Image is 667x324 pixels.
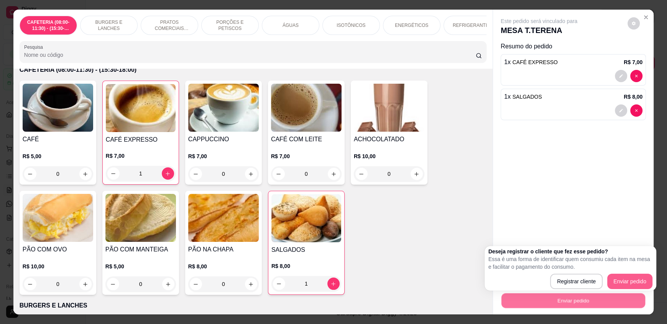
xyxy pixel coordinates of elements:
p: ISOTÔNICOS [337,22,365,28]
button: decrease-product-quantity [24,168,36,180]
p: R$ 7,00 [271,152,342,160]
button: decrease-product-quantity [273,278,285,290]
p: PORÇÕES E PETISCOS [208,19,252,31]
button: increase-product-quantity [245,278,257,290]
h4: ACHOCOLATADO [354,135,424,144]
button: decrease-product-quantity [628,17,640,30]
button: increase-product-quantity [327,278,340,290]
button: decrease-product-quantity [273,168,285,180]
p: R$ 5,00 [105,263,176,270]
button: decrease-product-quantity [24,278,36,290]
p: R$ 10,00 [23,263,93,270]
p: REFRIGERANTES [453,22,492,28]
p: PRATOS COMERCIAIS (11:30-15:30) [147,19,192,31]
p: Essa é uma forma de identificar quem consumiu cada item na mesa e facilitar o pagamento do consumo. [488,255,652,271]
button: decrease-product-quantity [630,104,642,117]
h4: PÃO COM OVO [23,245,93,254]
h4: CAFÉ [23,135,93,144]
p: CAFETERIA (08:00-11:30) - (15:30-18:00) [20,65,486,74]
button: increase-product-quantity [79,168,92,180]
button: decrease-product-quantity [615,70,627,82]
button: Enviar pedido [501,293,645,308]
h4: PÃO NA CHAPA [188,245,259,254]
img: product-image [188,84,259,132]
button: decrease-product-quantity [190,168,202,180]
p: Este pedido será vinculado para [501,17,577,25]
p: 1 x [504,92,542,101]
img: product-image [354,84,424,132]
h2: Deseja registrar o cliente que fez esse pedido? [488,248,652,255]
p: ENERGÉTICOS [395,22,428,28]
p: R$ 7,00 [188,152,259,160]
img: product-image [105,194,176,242]
button: increase-product-quantity [245,168,257,180]
button: increase-product-quantity [162,278,174,290]
button: increase-product-quantity [328,168,340,180]
button: Enviar pedido [607,274,652,289]
label: Pesquisa [24,44,46,50]
h4: CAPPUCCINO [188,135,259,144]
button: decrease-product-quantity [355,168,368,180]
button: increase-product-quantity [79,278,92,290]
h4: CAFÉ EXPRESSO [106,135,176,144]
p: R$ 7,00 [106,152,176,160]
button: decrease-product-quantity [190,278,202,290]
button: decrease-product-quantity [615,104,627,117]
img: product-image [271,194,341,242]
p: BURGERS E LANCHES [20,301,486,310]
p: BURGERS E LANCHES [87,19,131,31]
span: CAFÉ EXPRESSO [513,59,558,65]
img: product-image [188,194,259,242]
input: Pesquisa [24,51,476,59]
button: Registrar cliente [550,274,603,289]
span: SALGADOS [513,94,542,100]
p: R$ 8,00 [188,263,259,270]
p: Resumo do pedido [501,42,646,51]
img: product-image [106,84,176,132]
img: product-image [23,84,93,132]
img: product-image [23,194,93,242]
button: Close [640,11,652,23]
p: R$ 10,00 [354,152,424,160]
p: 1 x [504,58,558,67]
p: R$ 7,00 [624,58,642,66]
button: decrease-product-quantity [107,167,120,180]
p: CAFETERIA (08:00-11:30) - (15:30-18:00) [26,19,71,31]
p: R$ 5,00 [23,152,93,160]
img: product-image [271,84,342,132]
p: MESA T.TERENA [501,25,577,36]
h4: CAFÉ COM LEITE [271,135,342,144]
p: R$ 8,00 [624,93,642,101]
p: ÁGUAS [283,22,299,28]
button: decrease-product-quantity [630,70,642,82]
button: decrease-product-quantity [107,278,119,290]
button: increase-product-quantity [162,167,174,180]
p: R$ 8,00 [271,262,341,270]
button: increase-product-quantity [411,168,423,180]
h4: SALGADOS [271,245,341,255]
h4: PÃO COM MANTEIGA [105,245,176,254]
